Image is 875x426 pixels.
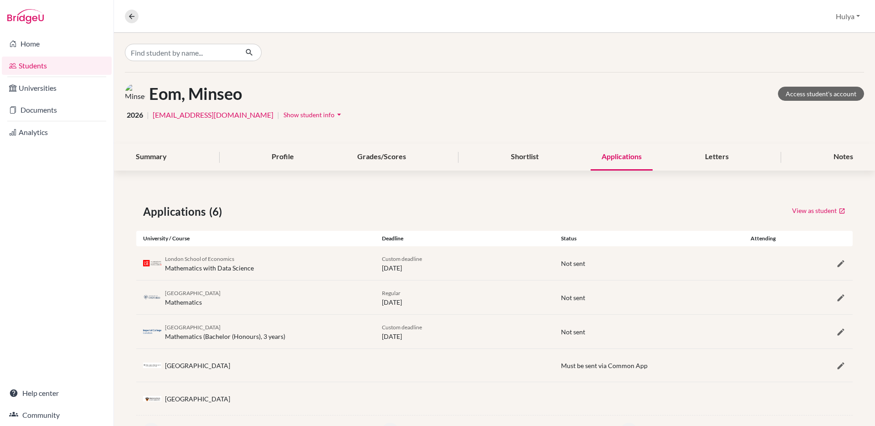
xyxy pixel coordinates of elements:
[382,290,401,296] span: Regular
[561,328,585,336] span: Not sent
[209,203,226,220] span: (6)
[561,260,585,267] span: Not sent
[143,328,161,335] img: gb_i50_39g5eeto.png
[165,288,221,307] div: Mathematics
[165,255,234,262] span: London School of Economics
[778,87,864,101] a: Access student's account
[733,234,793,243] div: Attending
[153,109,273,120] a: [EMAIL_ADDRESS][DOMAIN_NAME]
[382,324,422,331] span: Custom deadline
[375,254,554,273] div: [DATE]
[125,83,145,104] img: Minseo Eom's avatar
[143,363,161,369] img: us_col_a9kib6ca.jpeg
[149,84,242,104] h1: Eom, Minseo
[283,111,335,119] span: Show student info
[165,290,221,296] span: [GEOGRAPHIC_DATA]
[2,35,112,53] a: Home
[165,361,230,370] div: [GEOGRAPHIC_DATA]
[125,44,238,61] input: Find student by name...
[165,324,221,331] span: [GEOGRAPHIC_DATA]
[136,234,375,243] div: University / Course
[261,144,305,171] div: Profile
[375,288,554,307] div: [DATE]
[694,144,740,171] div: Letters
[2,79,112,97] a: Universities
[143,396,161,401] img: us_pri_gyvyi63o.png
[277,109,279,120] span: |
[165,394,230,404] div: [GEOGRAPHIC_DATA]
[2,406,112,424] a: Community
[500,144,550,171] div: Shortlist
[375,234,554,243] div: Deadline
[2,101,112,119] a: Documents
[792,203,846,218] a: View as student
[283,108,344,122] button: Show student infoarrow_drop_down
[2,123,112,141] a: Analytics
[554,234,733,243] div: Status
[823,144,864,171] div: Notes
[127,109,143,120] span: 2026
[382,255,422,262] span: Custom deadline
[143,294,161,301] img: gb_o33_zjrfqzea.png
[591,144,653,171] div: Applications
[125,144,178,171] div: Summary
[2,384,112,402] a: Help center
[147,109,149,120] span: |
[165,322,285,341] div: Mathematics (Bachelor (Honours), 3 years)
[2,57,112,75] a: Students
[346,144,417,171] div: Grades/Scores
[561,294,585,301] span: Not sent
[561,362,648,369] span: Must be sent via Common App
[7,9,44,24] img: Bridge-U
[335,110,344,119] i: arrow_drop_down
[832,8,864,25] button: Hulya
[143,260,161,266] img: gb_l72_8ftqbb2p.png
[165,254,254,273] div: Mathematics with Data Science
[375,322,554,341] div: [DATE]
[143,203,209,220] span: Applications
